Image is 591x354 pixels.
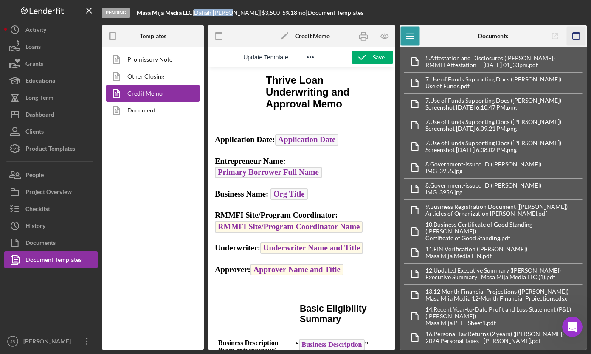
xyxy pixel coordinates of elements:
[106,51,195,68] a: Promissory Note
[12,155,158,171] div: Archive a Project
[425,221,582,235] div: 10. Business Certificate of Good Standing ([PERSON_NAME])
[194,9,262,16] div: Daliah [PERSON_NAME] |
[25,72,57,91] div: Educational
[4,21,98,38] a: Activity
[146,14,161,29] div: Close
[425,246,527,253] div: 11. EIN Verification ([PERSON_NAME])
[243,54,288,61] span: Update Template
[425,62,555,68] div: RMMFI Attestation -- [DATE] 01_33pm.pdf
[4,72,98,89] button: Educational
[12,124,158,140] div: Update Permissions Settings
[12,171,158,187] div: Personal Profile Form
[17,143,142,152] div: Pipeline and Forecast View
[87,273,160,281] span: “ ”
[425,253,527,259] div: Masa Mija Media EIN.pdf
[25,234,56,253] div: Documents
[282,9,290,16] div: 5 %
[25,251,82,270] div: Document Templates
[290,9,306,16] div: 18 mo
[425,274,561,281] div: Executive Summary_ Masa Mija Media LLC (1).pdf
[425,331,564,337] div: 16. Personal Tax Returns (2 years) ([PERSON_NAME])
[4,106,98,123] a: Dashboard
[425,235,582,242] div: Certificate of Good Standing.pdf
[239,51,293,63] button: Reset the template to the current product template value
[425,104,561,111] div: Screenshot [DATE] 6.10.47 PM.png
[4,251,98,268] a: Document Templates
[17,108,69,117] span: Search for help
[4,217,98,234] button: History
[25,106,54,125] div: Dashboard
[113,265,170,299] button: Help
[425,267,561,274] div: 12. Updated Executive Summary ([PERSON_NAME])
[4,200,98,217] button: Checklist
[4,333,98,350] button: JB[PERSON_NAME]
[562,317,583,337] iframe: Intercom live chat
[137,9,192,16] b: Masa Mija Media LLC
[12,140,158,155] div: Pipeline and Forecast View
[137,9,194,16] div: |
[8,195,161,227] div: Send us a messageWe typically reply in a few hours
[425,76,561,83] div: 7. Use of Funds Supporting Docs ([PERSON_NAME])
[303,51,318,63] button: Reveal or hide additional toolbar items
[25,183,72,202] div: Project Overview
[25,55,43,74] div: Grants
[425,320,582,326] div: Masa Mija P_L - Sheet1.pdf
[4,89,98,106] button: Long-Term
[106,102,195,119] a: Document
[295,33,330,39] b: Credit Memo
[425,295,568,302] div: Masa Mija Media 12-Month Financial Projections.xlsx
[99,14,116,31] img: Profile image for Allison
[4,38,98,55] a: Loans
[425,306,582,320] div: 14. Recent Year-to-Date Profit and Loss Statement (P&L) ([PERSON_NAME])
[4,140,98,157] button: Product Templates
[70,286,100,292] span: Messages
[25,166,44,185] div: People
[425,83,561,90] div: Use of Funds.pdf
[25,21,46,40] div: Activity
[25,140,75,159] div: Product Templates
[4,234,98,251] button: Documents
[478,33,508,39] b: Documents
[12,104,158,121] button: Search for help
[17,159,142,168] div: Archive a Project
[4,166,98,183] a: People
[425,97,561,104] div: 7. Use of Funds Supporting Docs ([PERSON_NAME])
[425,146,561,153] div: Screenshot [DATE] 6.08.02 PM.png
[306,9,363,16] div: | Document Templates
[91,272,157,283] span: Business Description
[25,200,50,219] div: Checklist
[4,123,98,140] button: Clients
[425,189,541,196] div: IMG_3956.jpg
[21,333,76,352] div: [PERSON_NAME]
[115,14,132,31] img: Profile image for Christina
[25,38,41,57] div: Loans
[10,339,15,344] text: JB
[25,89,53,108] div: Long-Term
[17,127,142,136] div: Update Permissions Settings
[425,55,555,62] div: 5. Attestation and Disclosures ([PERSON_NAME])
[10,272,70,287] span: Business Description (from entrepreneur)
[4,183,98,200] a: Project Overview
[56,265,113,299] button: Messages
[352,51,393,64] button: Save
[19,286,38,292] span: Home
[102,8,130,18] div: Pending
[425,210,568,217] div: Articles of Organization [PERSON_NAME].pdf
